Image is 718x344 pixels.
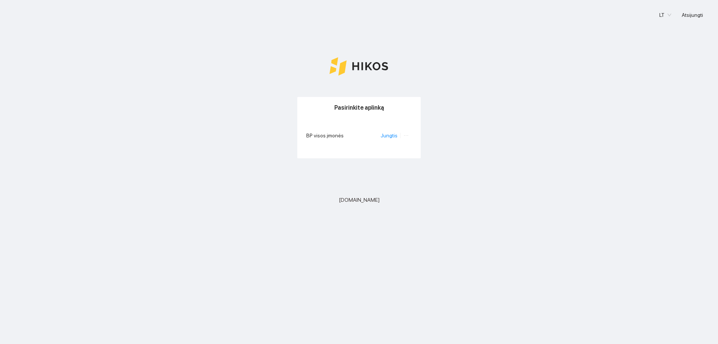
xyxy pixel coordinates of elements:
[682,11,703,19] span: Atsijungti
[306,97,412,118] div: Pasirinkite aplinką
[676,9,709,21] button: Atsijungti
[306,127,412,144] li: BP visos įmonės
[659,9,671,21] span: LT
[381,133,398,138] a: Jungtis
[339,196,380,204] span: [DOMAIN_NAME]
[404,133,409,138] span: ellipsis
